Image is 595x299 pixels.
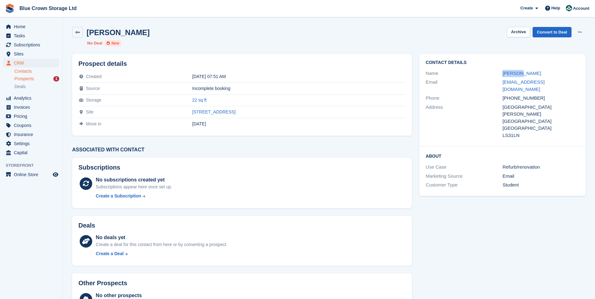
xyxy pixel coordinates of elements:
[502,125,579,132] div: [GEOGRAPHIC_DATA]
[3,94,59,102] a: menu
[502,132,579,139] div: LS31LN
[14,76,59,82] a: Prospects 1
[14,40,51,49] span: Subscriptions
[3,22,59,31] a: menu
[14,68,59,74] a: Contacts
[78,60,406,67] h2: Prospect details
[426,104,502,139] div: Address
[426,164,502,171] div: Use Case
[502,118,579,125] div: [GEOGRAPHIC_DATA]
[14,170,51,179] span: Online Store
[192,97,207,102] a: 22 sq ft
[52,171,59,178] a: Preview store
[426,70,502,77] div: Name
[14,59,51,67] span: CRM
[17,3,79,13] a: Blue Crown Storage Ltd
[502,173,579,180] div: Email
[78,222,95,229] h2: Deals
[14,83,59,90] a: Deals
[14,103,51,112] span: Invoices
[3,50,59,58] a: menu
[426,95,502,102] div: Phone
[96,193,172,199] a: Create a Subscription
[96,250,227,257] a: Create a Deal
[502,79,545,92] a: [EMAIL_ADDRESS][DOMAIN_NAME]
[14,148,51,157] span: Capital
[86,109,93,114] span: Site
[86,97,101,102] span: Storage
[78,280,127,287] h2: Other Prospects
[53,76,59,81] div: 1
[502,164,579,171] div: Refurb/renovation
[14,22,51,31] span: Home
[14,139,51,148] span: Settings
[14,121,51,130] span: Coupons
[502,181,579,189] div: Student
[5,4,14,13] img: stora-icon-8386f47178a22dfd0bd8f6a31ec36ba5ce8667c1dd55bd0f319d3a0aa187defe.svg
[3,148,59,157] a: menu
[14,84,26,90] span: Deals
[3,103,59,112] a: menu
[96,193,141,199] div: Create a Subscription
[3,59,59,67] a: menu
[86,121,101,126] span: Move in
[105,40,121,46] li: New
[192,109,236,114] a: [STREET_ADDRESS]
[3,139,59,148] a: menu
[96,184,172,190] div: Subscriptions appear here once set up.
[3,130,59,139] a: menu
[86,86,100,91] span: Source
[86,74,102,79] span: Created
[3,112,59,121] a: menu
[507,27,530,37] button: Archive
[502,71,541,76] a: [PERSON_NAME]
[96,241,227,248] div: Create a deal for this contact from here or by converting a prospect.
[14,94,51,102] span: Analytics
[3,121,59,130] a: menu
[3,40,59,49] a: menu
[78,164,406,171] h2: Subscriptions
[573,5,589,12] span: Account
[87,40,102,46] li: No Deal
[426,173,502,180] div: Marketing Source
[520,5,533,11] span: Create
[192,74,406,79] div: [DATE] 07:51 AM
[96,250,124,257] div: Create a Deal
[96,176,172,184] div: No subscriptions created yet
[14,130,51,139] span: Insurance
[426,153,579,159] h2: About
[192,121,406,126] div: [DATE]
[14,112,51,121] span: Pricing
[426,181,502,189] div: Customer Type
[426,60,579,65] h2: Contact Details
[72,147,412,153] h3: Associated with contact
[14,50,51,58] span: Sites
[426,79,502,93] div: Email
[87,28,150,37] h2: [PERSON_NAME]
[566,5,572,11] img: John Marshall
[6,162,62,169] span: Storefront
[14,76,34,82] span: Prospects
[502,104,579,118] div: [GEOGRAPHIC_DATA][PERSON_NAME]
[3,31,59,40] a: menu
[551,5,560,11] span: Help
[502,95,579,102] div: [PHONE_NUMBER]
[192,86,406,91] div: Incomplete booking
[96,234,227,241] div: No deals yet
[14,31,51,40] span: Tasks
[3,170,59,179] a: menu
[533,27,571,37] a: Convert to Deal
